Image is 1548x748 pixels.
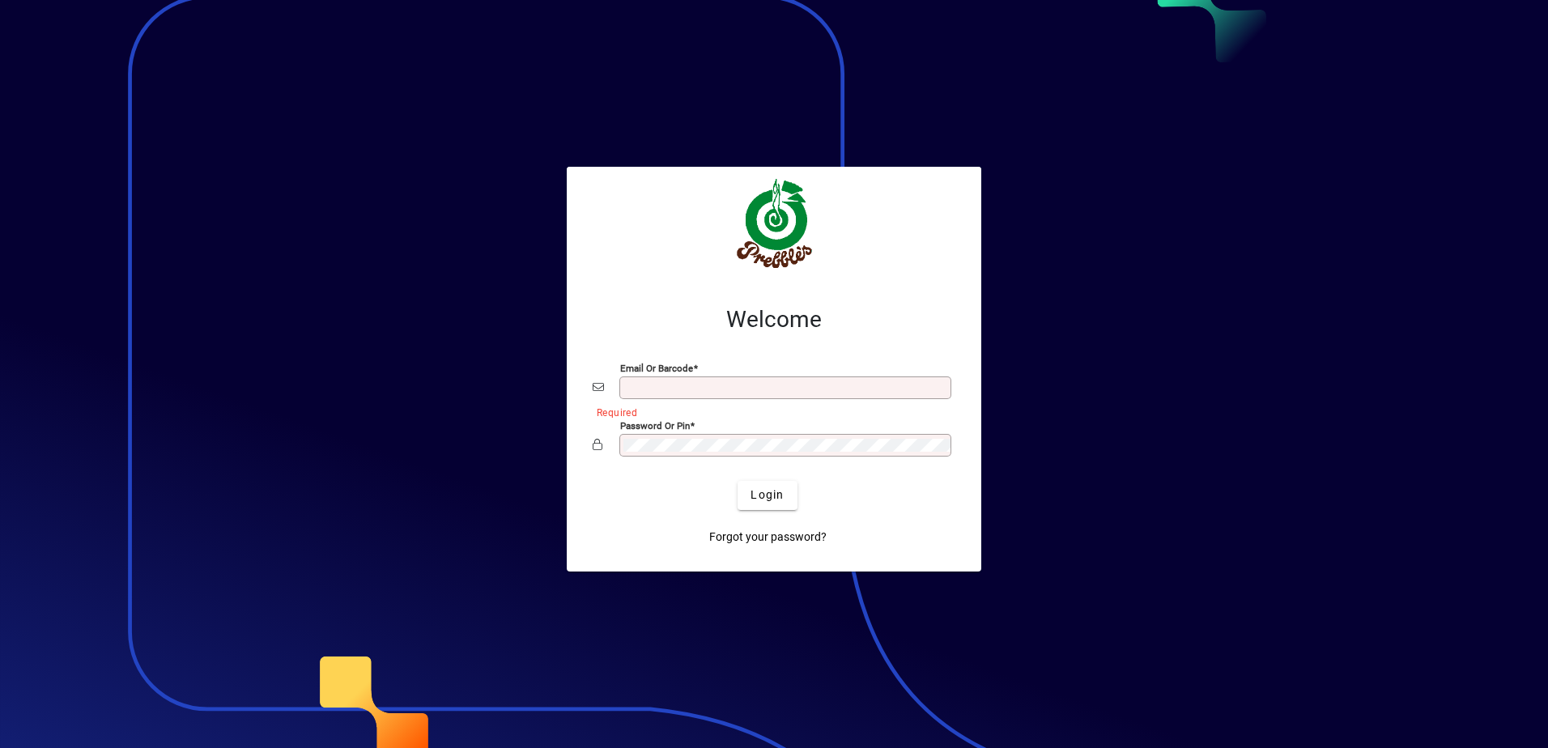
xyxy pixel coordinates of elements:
[703,523,833,552] a: Forgot your password?
[709,529,827,546] span: Forgot your password?
[593,306,955,334] h2: Welcome
[620,419,690,431] mat-label: Password or Pin
[738,481,797,510] button: Login
[597,403,942,420] mat-error: Required
[620,362,693,373] mat-label: Email or Barcode
[751,487,784,504] span: Login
